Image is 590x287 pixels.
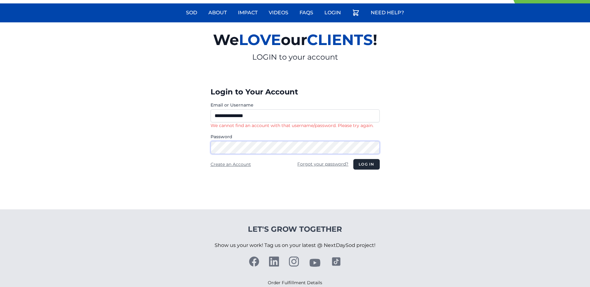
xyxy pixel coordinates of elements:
a: About [205,5,230,20]
h3: Login to Your Account [211,87,380,97]
a: Create an Account [211,162,251,167]
p: LOGIN to your account [141,52,449,62]
h4: Let's Grow Together [215,224,375,234]
a: Impact [234,5,261,20]
span: CLIENTS [307,31,373,49]
label: Email or Username [211,102,380,108]
a: Sod [182,5,201,20]
a: Videos [265,5,292,20]
a: Need Help? [367,5,408,20]
button: Log in [353,159,379,170]
a: Login [321,5,345,20]
p: Show us your work! Tag us on your latest @ NextDaySod project! [215,234,375,257]
span: LOVE [239,31,281,49]
a: Forgot your password? [297,161,348,167]
label: Password [211,134,380,140]
h2: We our ! [141,27,449,52]
p: We cannot find an account with that username/password. Please try again. [211,122,380,129]
a: Order Fulfillment Details [268,280,322,285]
a: FAQs [296,5,317,20]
